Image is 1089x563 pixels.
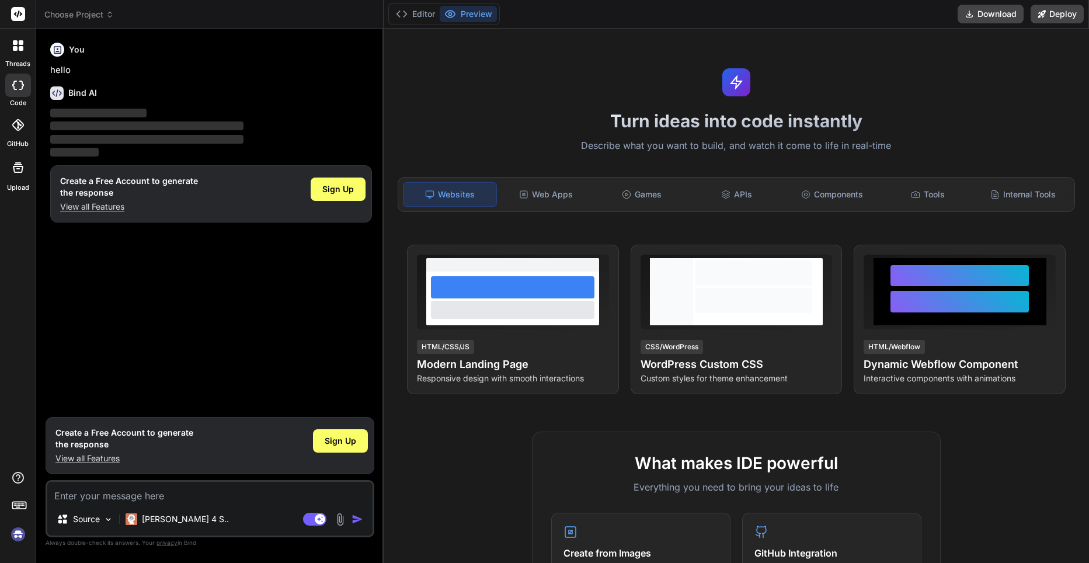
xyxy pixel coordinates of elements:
[641,356,833,373] h4: WordPress Custom CSS
[55,453,193,464] p: View all Features
[563,546,718,560] h4: Create from Images
[352,513,363,525] img: icon
[50,64,372,77] p: hello
[958,5,1024,23] button: Download
[864,373,1056,384] p: Interactive components with animations
[1031,5,1084,23] button: Deploy
[333,513,347,526] img: attachment
[60,201,198,213] p: View all Features
[690,182,783,207] div: APIs
[417,373,609,384] p: Responsive design with smooth interactions
[50,109,147,117] span: ‌
[641,340,703,354] div: CSS/WordPress
[881,182,974,207] div: Tools
[69,44,85,55] h6: You
[977,182,1070,207] div: Internal Tools
[8,524,28,544] img: signin
[60,175,198,199] h1: Create a Free Account to generate the response
[754,546,909,560] h4: GitHub Integration
[50,121,243,130] span: ‌
[325,435,356,447] span: Sign Up
[10,98,26,108] label: code
[50,135,243,144] span: ‌
[595,182,688,207] div: Games
[417,340,474,354] div: HTML/CSS/JS
[142,513,229,525] p: [PERSON_NAME] 4 S..
[499,182,592,207] div: Web Apps
[126,513,137,525] img: Claude 4 Sonnet
[103,515,113,524] img: Pick Models
[391,6,440,22] button: Editor
[73,513,100,525] p: Source
[7,139,29,149] label: GitHub
[391,110,1082,131] h1: Turn ideas into code instantly
[864,340,925,354] div: HTML/Webflow
[403,182,497,207] div: Websites
[44,9,114,20] span: Choose Project
[68,87,97,99] h6: Bind AI
[551,451,921,475] h2: What makes IDE powerful
[7,183,29,193] label: Upload
[641,373,833,384] p: Custom styles for theme enhancement
[864,356,1056,373] h4: Dynamic Webflow Component
[50,148,99,157] span: ‌
[156,539,178,546] span: privacy
[391,138,1082,154] p: Describe what you want to build, and watch it come to life in real-time
[55,427,193,450] h1: Create a Free Account to generate the response
[786,182,879,207] div: Components
[551,480,921,494] p: Everything you need to bring your ideas to life
[5,59,30,69] label: threads
[417,356,609,373] h4: Modern Landing Page
[46,537,374,548] p: Always double-check its answers. Your in Bind
[322,183,354,195] span: Sign Up
[440,6,497,22] button: Preview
